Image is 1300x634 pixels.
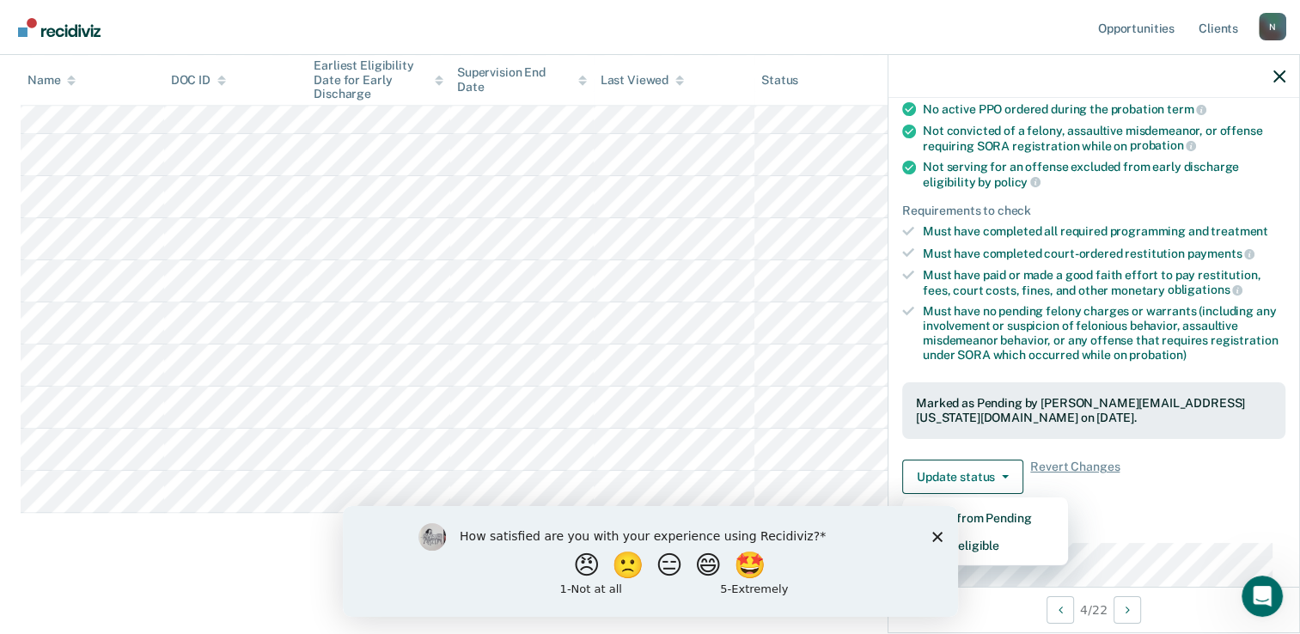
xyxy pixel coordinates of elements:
[888,587,1299,632] div: 4 / 22
[923,124,1285,153] div: Not convicted of a felony, assaultive misdemeanor, or offense requiring SORA registration while on
[1259,13,1286,40] button: Profile dropdown button
[902,204,1285,218] div: Requirements to check
[171,73,226,88] div: DOC ID
[902,460,1023,494] button: Update status
[1242,576,1283,617] iframe: Intercom live chat
[923,101,1285,117] div: No active PPO ordered during the probation
[923,268,1285,297] div: Must have paid or made a good faith effort to pay restitution, fees, court costs, fines, and othe...
[1168,283,1242,296] span: obligations
[923,224,1285,239] div: Must have completed all required programming and
[1187,247,1255,260] span: payments
[994,175,1041,189] span: policy
[314,58,443,101] div: Earliest Eligibility Date for Early Discharge
[902,504,1068,532] button: Revert from Pending
[761,73,798,88] div: Status
[1047,596,1074,624] button: Previous Opportunity
[1030,460,1120,494] span: Revert Changes
[343,506,958,617] iframe: Survey by Kim from Recidiviz
[1211,224,1268,238] span: treatment
[1129,348,1187,362] span: probation)
[27,73,76,88] div: Name
[923,304,1285,362] div: Must have no pending felony charges or warrants (including any involvement or suspicion of feloni...
[916,396,1272,425] div: Marked as Pending by [PERSON_NAME][EMAIL_ADDRESS][US_STATE][DOMAIN_NAME] on [DATE].
[18,18,101,37] img: Recidiviz
[1114,596,1141,624] button: Next Opportunity
[457,65,587,94] div: Supervision End Date
[1130,138,1197,152] span: probation
[1259,13,1286,40] div: N
[923,246,1285,261] div: Must have completed court-ordered restitution
[902,521,1285,536] dt: Supervision
[923,160,1285,189] div: Not serving for an offense excluded from early discharge eligibility by
[902,532,1068,559] button: Mark Ineligible
[1167,102,1206,116] span: term
[601,73,684,88] div: Last Viewed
